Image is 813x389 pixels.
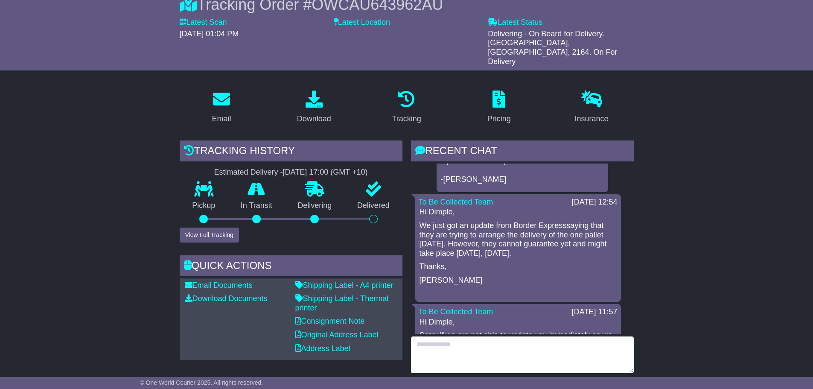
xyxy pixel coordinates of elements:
[185,294,268,303] a: Download Documents
[285,201,345,211] p: Delivering
[180,29,239,38] span: [DATE] 01:04 PM
[488,29,617,66] span: Delivering - On Board for Delivery. [GEOGRAPHIC_DATA], [GEOGRAPHIC_DATA], 2164. On For Delivery
[344,201,402,211] p: Delivered
[212,113,231,125] div: Email
[180,140,402,164] div: Tracking history
[569,88,614,128] a: Insurance
[295,281,393,290] a: Shipping Label - A4 printer
[411,140,634,164] div: RECENT CHAT
[420,208,617,217] p: Hi Dimple,
[180,255,402,278] div: Quick Actions
[420,262,617,272] p: Thanks,
[487,113,511,125] div: Pricing
[291,88,337,128] a: Download
[334,18,390,27] label: Latest Location
[295,331,379,339] a: Original Address Label
[180,228,239,243] button: View Full Tracking
[228,201,285,211] p: In Transit
[420,318,617,327] p: Hi Dimple,
[295,344,350,353] a: Address Label
[420,276,617,285] p: [PERSON_NAME]
[419,198,493,206] a: To Be Collected Team
[392,113,421,125] div: Tracking
[180,18,227,27] label: Latest Scan
[419,307,493,316] a: To Be Collected Team
[185,281,253,290] a: Email Documents
[572,307,618,317] div: [DATE] 11:57
[295,294,389,312] a: Shipping Label - Thermal printer
[297,113,331,125] div: Download
[575,113,609,125] div: Insurance
[180,168,402,177] div: Estimated Delivery -
[206,88,236,128] a: Email
[488,18,542,27] label: Latest Status
[295,317,365,325] a: Consignment Note
[420,331,617,386] p: Sorry if we are not able to update you immediately as we have been trying to get a concrete updat...
[572,198,618,207] div: [DATE] 12:54
[180,201,228,211] p: Pickup
[283,168,368,177] div: [DATE] 17:00 (GMT +10)
[482,88,516,128] a: Pricing
[420,221,617,258] p: We just got an update from Border Expresssaying that they are trying to arrange the delivery of t...
[140,379,263,386] span: © One World Courier 2025. All rights reserved.
[386,88,426,128] a: Tracking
